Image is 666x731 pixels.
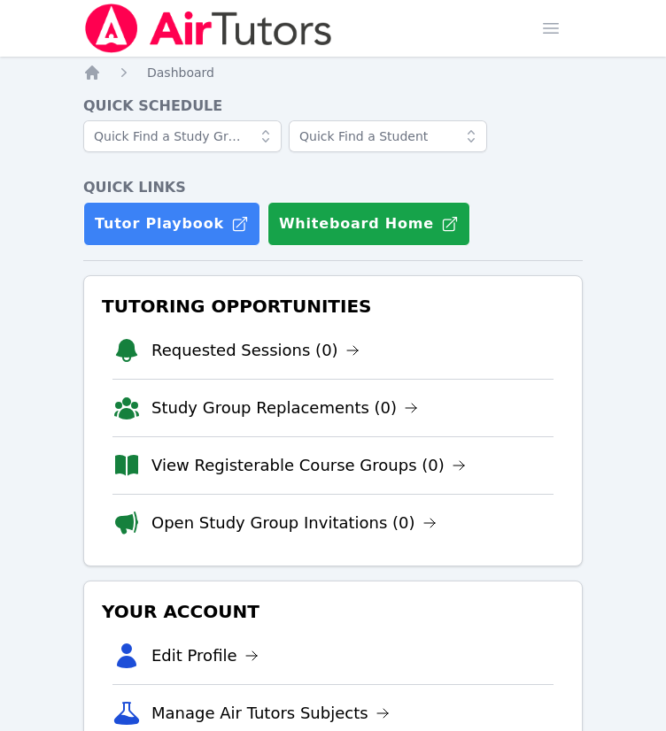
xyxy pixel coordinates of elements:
[83,96,583,117] h4: Quick Schedule
[83,4,334,53] img: Air Tutors
[267,202,470,246] button: Whiteboard Home
[151,338,360,363] a: Requested Sessions (0)
[83,120,282,152] input: Quick Find a Study Group
[151,643,259,668] a: Edit Profile
[151,701,390,726] a: Manage Air Tutors Subjects
[151,511,437,535] a: Open Study Group Invitations (0)
[147,64,214,81] a: Dashboard
[83,202,260,246] a: Tutor Playbook
[98,596,568,627] h3: Your Account
[151,396,418,420] a: Study Group Replacements (0)
[151,453,466,478] a: View Registerable Course Groups (0)
[289,120,487,152] input: Quick Find a Student
[83,64,583,81] nav: Breadcrumb
[98,290,568,322] h3: Tutoring Opportunities
[83,177,583,198] h4: Quick Links
[147,65,214,80] span: Dashboard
